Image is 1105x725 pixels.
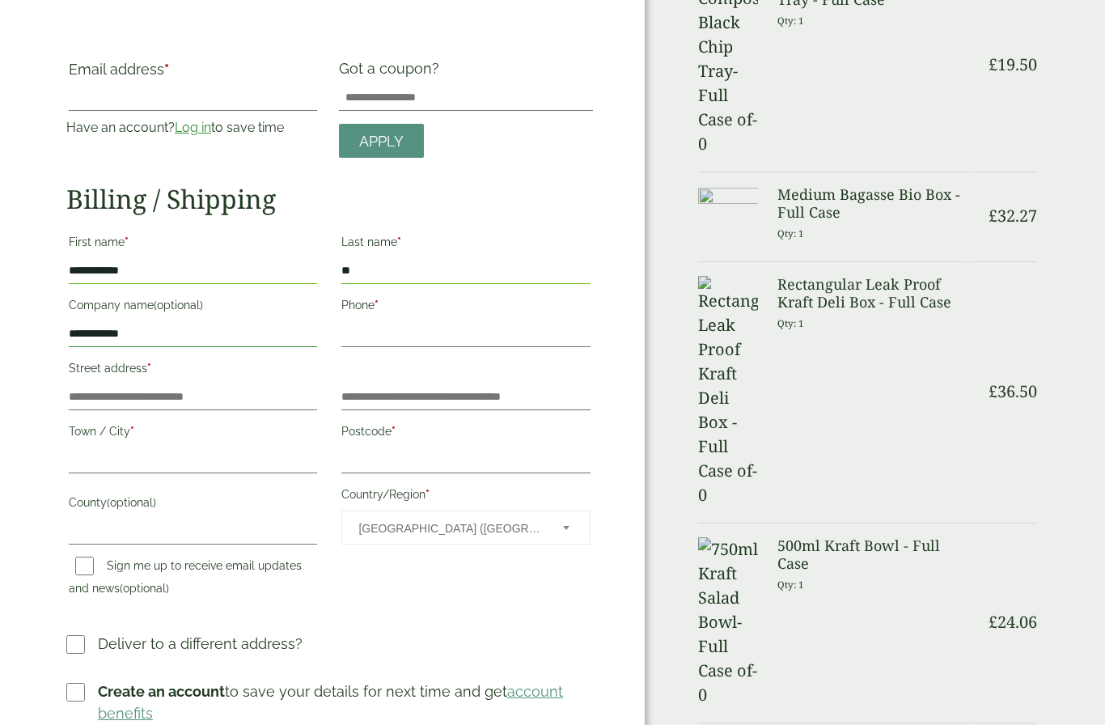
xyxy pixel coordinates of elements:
[98,680,593,724] p: to save your details for next time and get
[375,299,379,312] abbr: required
[66,118,320,138] p: Have an account? to save time
[154,299,203,312] span: (optional)
[339,124,424,159] a: Apply
[777,579,804,591] small: Qty: 1
[392,425,396,438] abbr: required
[98,633,303,655] p: Deliver to a different address?
[69,231,317,258] label: First name
[989,380,997,402] span: £
[359,133,404,151] span: Apply
[777,186,967,221] h3: Medium Bagasse Bio Box - Full Case
[777,537,967,572] h3: 500ml Kraft Bowl - Full Case
[341,511,590,545] span: Country/Region
[98,683,225,700] strong: Create an account
[425,488,430,501] abbr: required
[989,205,997,227] span: £
[69,294,317,321] label: Company name
[989,53,997,75] span: £
[69,420,317,447] label: Town / City
[125,235,129,248] abbr: required
[777,317,804,329] small: Qty: 1
[341,294,590,321] label: Phone
[397,235,401,248] abbr: required
[120,582,169,595] span: (optional)
[777,15,804,27] small: Qty: 1
[98,683,563,722] a: account benefits
[989,611,997,633] span: £
[698,537,758,707] img: 750ml Kraft Salad Bowl-Full Case of-0
[69,62,317,85] label: Email address
[698,276,758,507] img: Rectangular Leak Proof Kraft Deli Box -Full Case of-0
[339,60,446,85] label: Got a coupon?
[130,425,134,438] abbr: required
[69,357,317,384] label: Street address
[175,120,211,135] a: Log in
[75,557,94,575] input: Sign me up to receive email updates and news(optional)
[989,205,1037,227] bdi: 32.27
[147,362,151,375] abbr: required
[341,231,590,258] label: Last name
[69,559,302,600] label: Sign me up to receive email updates and news
[107,496,156,509] span: (optional)
[777,276,967,311] h3: Rectangular Leak Proof Kraft Deli Box - Full Case
[69,491,317,519] label: County
[164,61,169,78] abbr: required
[989,380,1037,402] bdi: 36.50
[358,511,540,545] span: United Kingdom (UK)
[989,53,1037,75] bdi: 19.50
[989,611,1037,633] bdi: 24.06
[66,184,593,214] h2: Billing / Shipping
[341,420,590,447] label: Postcode
[777,227,804,240] small: Qty: 1
[341,483,590,511] label: Country/Region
